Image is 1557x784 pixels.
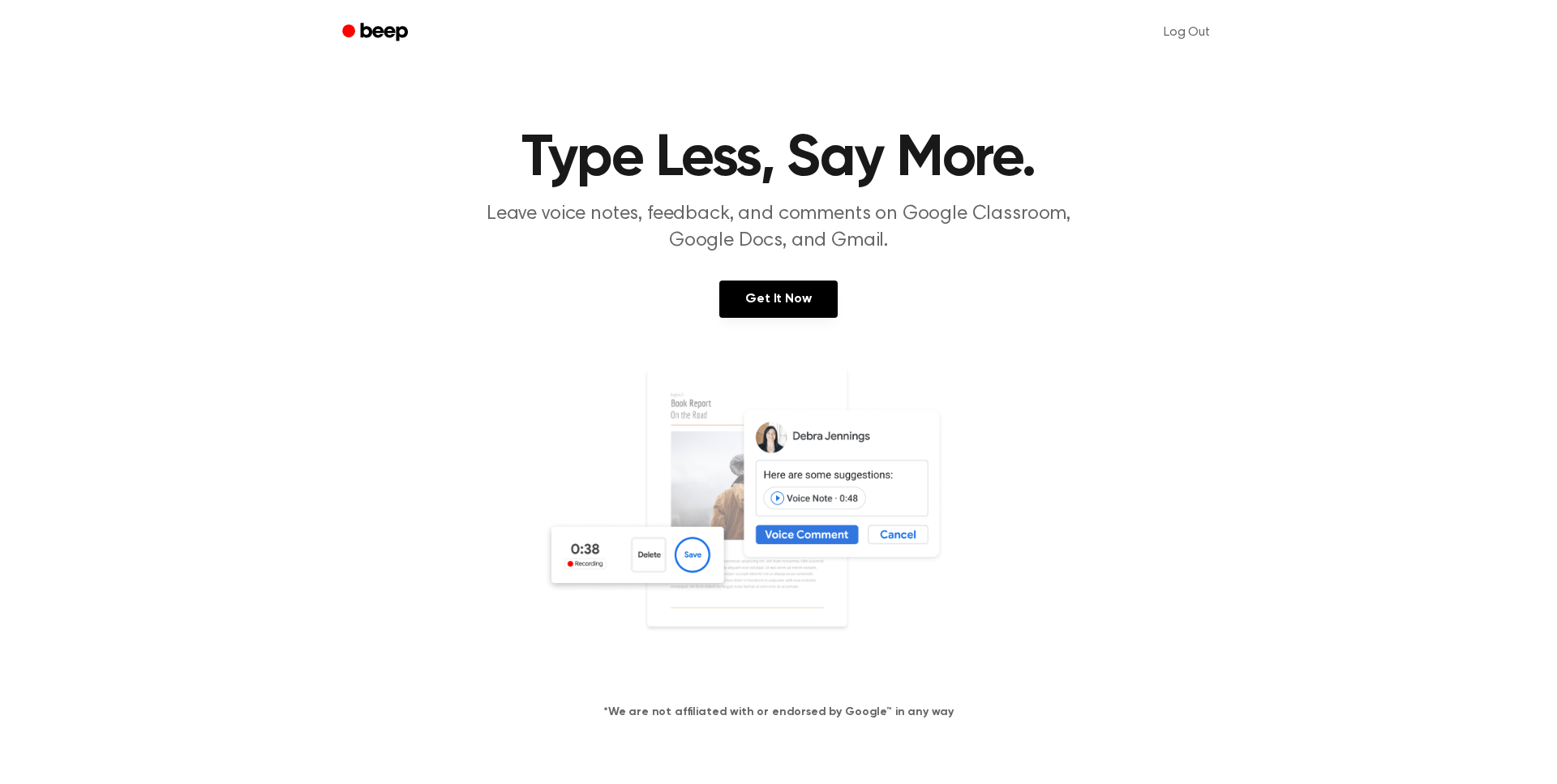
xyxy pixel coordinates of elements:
a: Get It Now [719,281,837,318]
p: Leave voice notes, feedback, and comments on Google Classroom, Google Docs, and Gmail. [467,201,1090,255]
a: Beep [331,17,422,49]
h1: Type Less, Say More. [363,130,1194,188]
img: Voice Comments on Docs and Recording Widget [543,366,1014,678]
a: Log Out [1147,13,1226,52]
h4: *We are not affiliated with or endorsed by Google™ in any way [19,704,1538,721]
